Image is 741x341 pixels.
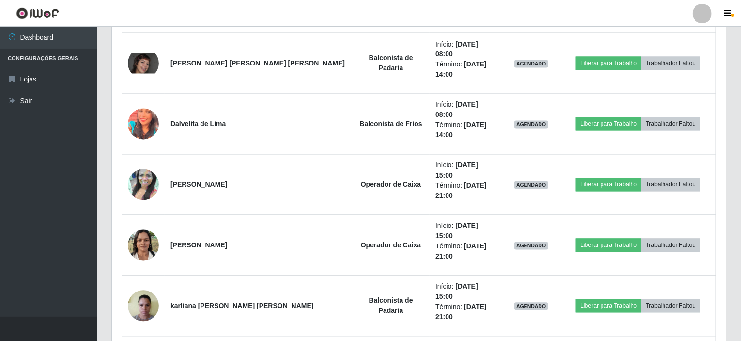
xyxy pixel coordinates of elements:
button: Trabalhador Faltou [641,299,700,313]
li: Término: [435,60,496,80]
li: Término: [435,302,496,323]
span: AGENDADO [514,121,548,129]
strong: Balconista de Padaria [369,54,413,72]
button: Trabalhador Faltou [641,117,700,131]
img: 1650687338616.jpeg [128,157,159,212]
li: Início: [435,221,496,242]
span: AGENDADO [514,60,548,68]
time: [DATE] 08:00 [435,40,478,58]
strong: Balconista de Frios [360,120,422,128]
span: AGENDADO [514,242,548,250]
img: CoreUI Logo [16,7,59,19]
li: Início: [435,282,496,302]
button: Liberar para Trabalho [576,239,641,252]
li: Término: [435,120,496,141]
button: Liberar para Trabalho [576,178,641,192]
strong: [PERSON_NAME] [170,242,227,249]
strong: [PERSON_NAME] [170,181,227,189]
li: Término: [435,242,496,262]
button: Liberar para Trabalho [576,299,641,313]
img: 1720809249319.jpeg [128,225,159,266]
time: [DATE] 15:00 [435,162,478,179]
strong: [PERSON_NAME] [PERSON_NAME] [PERSON_NAME] [170,60,345,67]
li: Término: [435,181,496,201]
time: [DATE] 08:00 [435,101,478,119]
time: [DATE] 15:00 [435,222,478,240]
time: [DATE] 15:00 [435,283,478,301]
img: 1737380446877.jpeg [128,105,159,144]
button: Liberar para Trabalho [576,57,641,70]
strong: Operador de Caixa [361,242,421,249]
img: 1751214238051.jpeg [128,53,159,74]
li: Início: [435,161,496,181]
button: Trabalhador Faltou [641,178,700,192]
button: Liberar para Trabalho [576,117,641,131]
strong: karliana [PERSON_NAME] [PERSON_NAME] [170,302,314,310]
span: AGENDADO [514,181,548,189]
button: Trabalhador Faltou [641,57,700,70]
span: AGENDADO [514,303,548,310]
strong: Dalvelita de Lima [170,120,226,128]
strong: Operador de Caixa [361,181,421,189]
li: Início: [435,100,496,120]
strong: Balconista de Padaria [369,297,413,315]
img: 1724425725266.jpeg [128,285,159,326]
button: Trabalhador Faltou [641,239,700,252]
li: Início: [435,39,496,60]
